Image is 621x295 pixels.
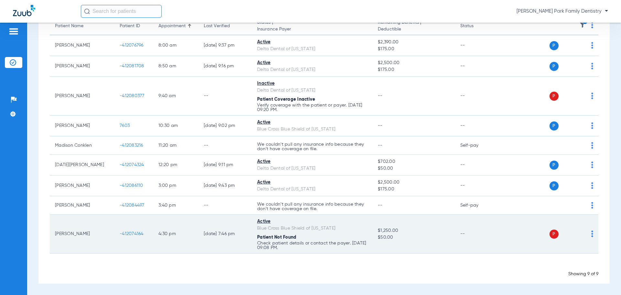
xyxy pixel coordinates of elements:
[120,163,144,167] span: -412074324
[50,77,114,116] td: [PERSON_NAME]
[591,122,593,129] img: group-dot-blue.svg
[257,87,367,94] div: Delta Dental of [US_STATE]
[50,196,114,215] td: [PERSON_NAME]
[550,181,559,190] span: P
[591,231,593,237] img: group-dot-blue.svg
[120,64,144,68] span: -412081708
[257,241,367,250] p: Check patient details or contact the payer. [DATE] 09:08 PM.
[568,272,598,276] span: Showing 9 of 9
[153,116,199,136] td: 10:30 AM
[204,23,230,29] div: Last Verified
[120,23,148,29] div: Patient ID
[257,126,367,133] div: Blue Cross Blue Shield of [US_STATE]
[120,94,145,98] span: -412080377
[455,116,499,136] td: --
[199,77,252,116] td: --
[591,182,593,189] img: group-dot-blue.svg
[120,143,143,148] span: -412083216
[455,155,499,176] td: --
[50,136,114,155] td: Madison Conklen
[257,235,296,240] span: Patient Not Found
[199,56,252,77] td: [DATE] 9:16 PM
[455,176,499,196] td: --
[591,42,593,49] img: group-dot-blue.svg
[204,23,247,29] div: Last Verified
[257,225,367,232] div: Blue Cross Blue Shield of [US_STATE]
[517,8,608,15] span: [PERSON_NAME] Park Family Dentistry
[378,46,450,52] span: $175.00
[378,158,450,165] span: $702.00
[378,60,450,66] span: $2,500.00
[257,186,367,193] div: Delta Dental of [US_STATE]
[378,179,450,186] span: $2,500.00
[199,155,252,176] td: [DATE] 9:11 PM
[120,183,143,188] span: -412086110
[378,143,383,148] span: --
[257,46,367,52] div: Delta Dental of [US_STATE]
[120,203,145,208] span: -412084497
[120,232,144,236] span: -412074164
[199,116,252,136] td: [DATE] 9:02 PM
[50,35,114,56] td: [PERSON_NAME]
[257,165,367,172] div: Delta Dental of [US_STATE]
[153,176,199,196] td: 3:00 PM
[158,23,193,29] div: Appointment
[257,142,367,151] p: We couldn’t pull any insurance info because they don’t have coverage on file.
[120,43,144,48] span: -412076796
[591,63,593,69] img: group-dot-blue.svg
[252,17,373,35] th: Status |
[199,215,252,254] td: [DATE] 7:46 PM
[50,215,114,254] td: [PERSON_NAME]
[455,196,499,215] td: Self-pay
[199,35,252,56] td: [DATE] 9:37 PM
[257,158,367,165] div: Active
[153,215,199,254] td: 4:30 PM
[257,119,367,126] div: Active
[378,123,383,128] span: --
[378,165,450,172] span: $50.00
[257,39,367,46] div: Active
[591,93,593,99] img: group-dot-blue.svg
[199,176,252,196] td: [DATE] 9:43 PM
[50,116,114,136] td: [PERSON_NAME]
[153,56,199,77] td: 8:50 AM
[378,66,450,73] span: $175.00
[378,26,450,33] span: Deductible
[158,23,186,29] div: Appointment
[378,39,450,46] span: $2,390.00
[257,179,367,186] div: Active
[550,41,559,50] span: P
[378,227,450,234] span: $1,250.00
[50,56,114,77] td: [PERSON_NAME]
[373,17,455,35] th: Remaining Benefits |
[550,62,559,71] span: P
[378,203,383,208] span: --
[84,8,90,14] img: Search Icon
[550,230,559,239] span: P
[455,17,499,35] th: Status
[378,94,383,98] span: --
[550,161,559,170] span: P
[257,26,367,33] span: Insurance Payer
[455,136,499,155] td: Self-pay
[591,142,593,149] img: group-dot-blue.svg
[579,22,586,28] img: filter.svg
[378,234,450,241] span: $50.00
[455,77,499,116] td: --
[55,23,109,29] div: Patient Name
[153,196,199,215] td: 3:40 PM
[199,196,252,215] td: --
[257,103,367,112] p: Verify coverage with the patient or payer. [DATE] 09:20 PM.
[591,162,593,168] img: group-dot-blue.svg
[199,136,252,155] td: --
[455,215,499,254] td: --
[550,121,559,130] span: P
[55,23,83,29] div: Patient Name
[13,5,35,16] img: Zuub Logo
[257,97,315,102] span: Patient Coverage Inactive
[257,66,367,73] div: Delta Dental of [US_STATE]
[153,136,199,155] td: 11:20 AM
[120,123,130,128] span: 7603
[153,155,199,176] td: 12:20 PM
[50,155,114,176] td: [DATE][PERSON_NAME]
